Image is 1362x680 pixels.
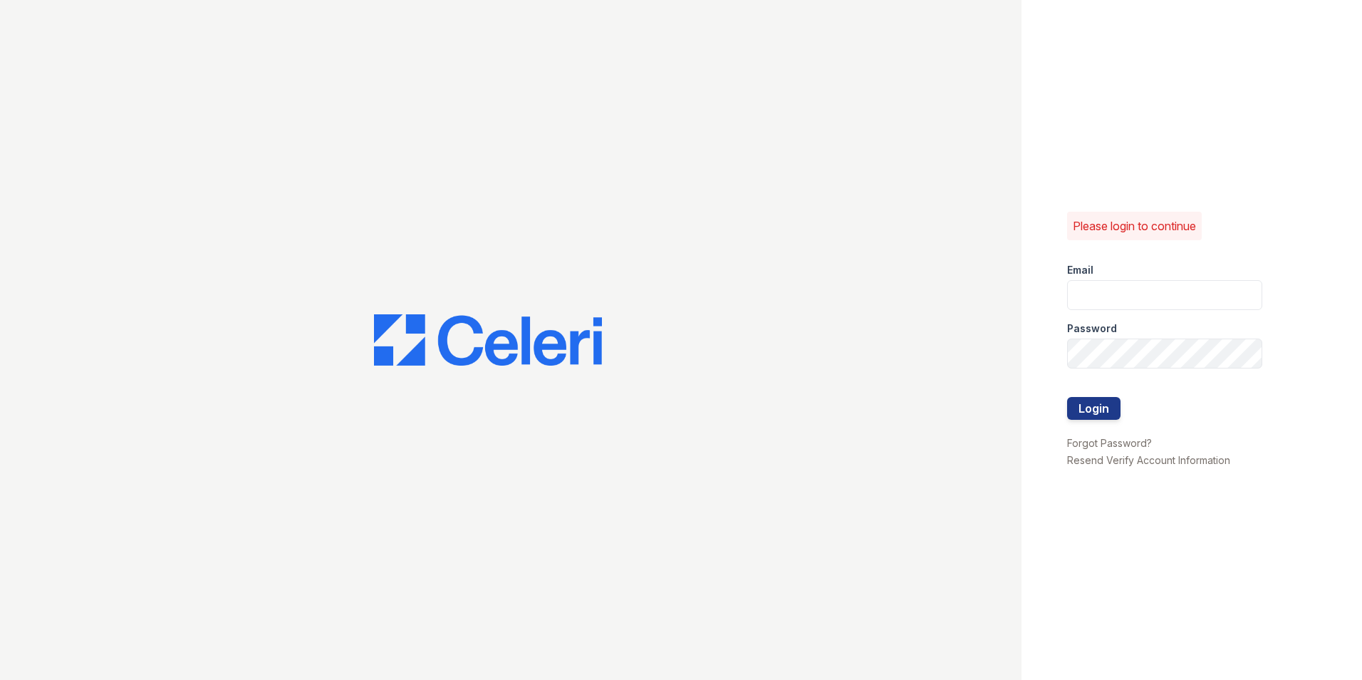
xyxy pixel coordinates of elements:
a: Forgot Password? [1067,437,1152,449]
img: CE_Logo_Blue-a8612792a0a2168367f1c8372b55b34899dd931a85d93a1a3d3e32e68fde9ad4.png [374,314,602,366]
p: Please login to continue [1073,217,1196,235]
label: Password [1067,321,1117,336]
button: Login [1067,397,1121,420]
a: Resend Verify Account Information [1067,454,1230,466]
label: Email [1067,263,1093,277]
